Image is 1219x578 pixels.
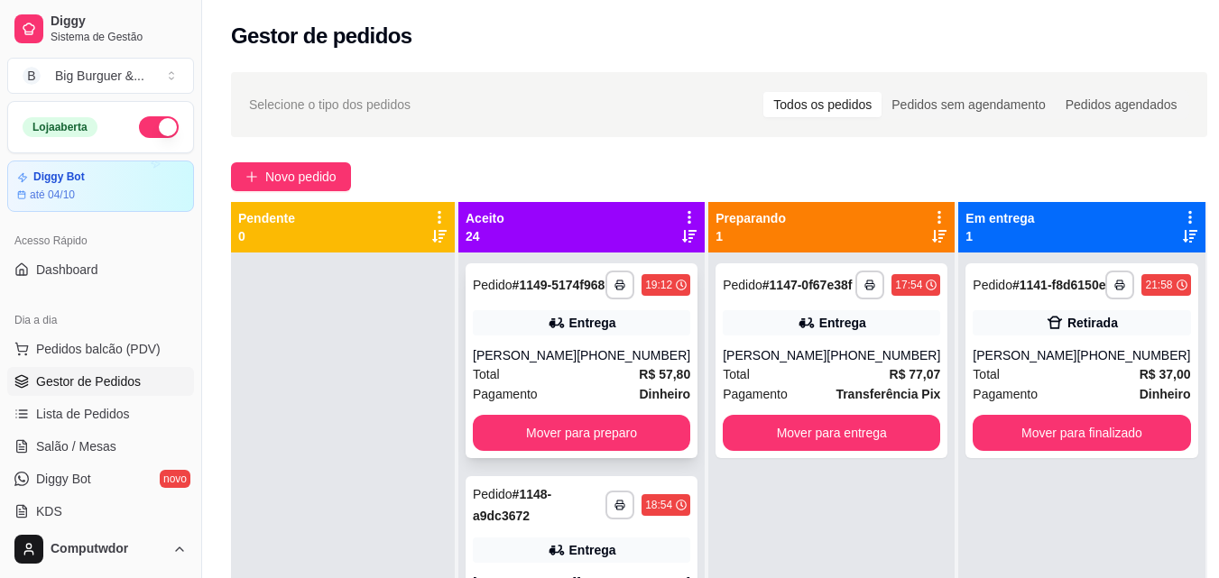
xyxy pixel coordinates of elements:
[7,432,194,461] a: Salão / Mesas
[238,209,295,227] p: Pendente
[639,387,690,401] strong: Dinheiro
[36,372,141,390] span: Gestor de Pedidos
[473,487,513,501] span: Pedido
[473,364,500,384] span: Total
[723,384,788,404] span: Pagamento
[36,502,62,520] span: KDS
[7,58,194,94] button: Select a team
[1145,278,1172,292] div: 21:58
[973,346,1076,364] div: [PERSON_NAME]
[466,227,504,245] p: 24
[473,384,538,404] span: Pagamento
[7,335,194,363] button: Pedidos balcão (PDV)
[238,227,295,245] p: 0
[7,367,194,396] a: Gestor de Pedidos
[51,30,187,44] span: Sistema de Gestão
[513,278,605,292] strong: # 1149-5174f968
[973,364,1000,384] span: Total
[51,14,187,30] span: Diggy
[973,384,1038,404] span: Pagamento
[639,367,690,381] strong: R$ 57,80
[30,188,75,202] article: até 04/10
[473,278,513,292] span: Pedido
[36,470,91,488] span: Diggy Bot
[1012,278,1106,292] strong: # 1141-f8d6150e
[895,278,922,292] div: 17:54
[7,226,194,255] div: Acesso Rápido
[723,346,827,364] div: [PERSON_NAME]
[973,415,1190,451] button: Mover para finalizado
[33,170,85,184] article: Diggy Bot
[36,405,130,423] span: Lista de Pedidos
[965,227,1034,245] p: 1
[466,209,504,227] p: Aceito
[723,364,750,384] span: Total
[23,67,41,85] span: B
[231,22,412,50] h2: Gestor de pedidos
[827,346,940,364] div: [PHONE_NUMBER]
[1067,314,1118,332] div: Retirada
[890,367,941,381] strong: R$ 77,07
[23,117,97,137] div: Loja aberta
[819,314,866,332] div: Entrega
[473,487,551,523] strong: # 1148-a9dc3672
[7,7,194,50] a: DiggySistema de Gestão
[716,209,786,227] p: Preparando
[882,92,1055,117] div: Pedidos sem agendamento
[7,161,194,212] a: Diggy Botaté 04/10
[723,278,762,292] span: Pedido
[51,541,165,557] span: Computwdor
[473,346,577,364] div: [PERSON_NAME]
[7,528,194,571] button: Computwdor
[1140,367,1191,381] strong: R$ 37,00
[723,415,940,451] button: Mover para entrega
[762,278,853,292] strong: # 1147-0f67e38f
[7,399,194,428] a: Lista de Pedidos
[1076,346,1190,364] div: [PHONE_NUMBER]
[36,340,161,358] span: Pedidos balcão (PDV)
[965,209,1034,227] p: Em entrega
[577,346,690,364] div: [PHONE_NUMBER]
[645,278,672,292] div: 19:12
[973,278,1012,292] span: Pedido
[139,116,179,138] button: Alterar Status
[1056,92,1187,117] div: Pedidos agendados
[249,95,411,115] span: Selecione o tipo dos pedidos
[7,255,194,284] a: Dashboard
[569,541,616,559] div: Entrega
[716,227,786,245] p: 1
[473,415,690,451] button: Mover para preparo
[7,497,194,526] a: KDS
[55,67,144,85] div: Big Burguer & ...
[265,167,337,187] span: Novo pedido
[569,314,616,332] div: Entrega
[7,306,194,335] div: Dia a dia
[231,162,351,191] button: Novo pedido
[36,437,116,455] span: Salão / Mesas
[836,387,940,401] strong: Transferência Pix
[1140,387,1191,401] strong: Dinheiro
[36,261,98,279] span: Dashboard
[645,498,672,512] div: 18:54
[7,464,194,493] a: Diggy Botnovo
[763,92,882,117] div: Todos os pedidos
[245,170,258,183] span: plus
